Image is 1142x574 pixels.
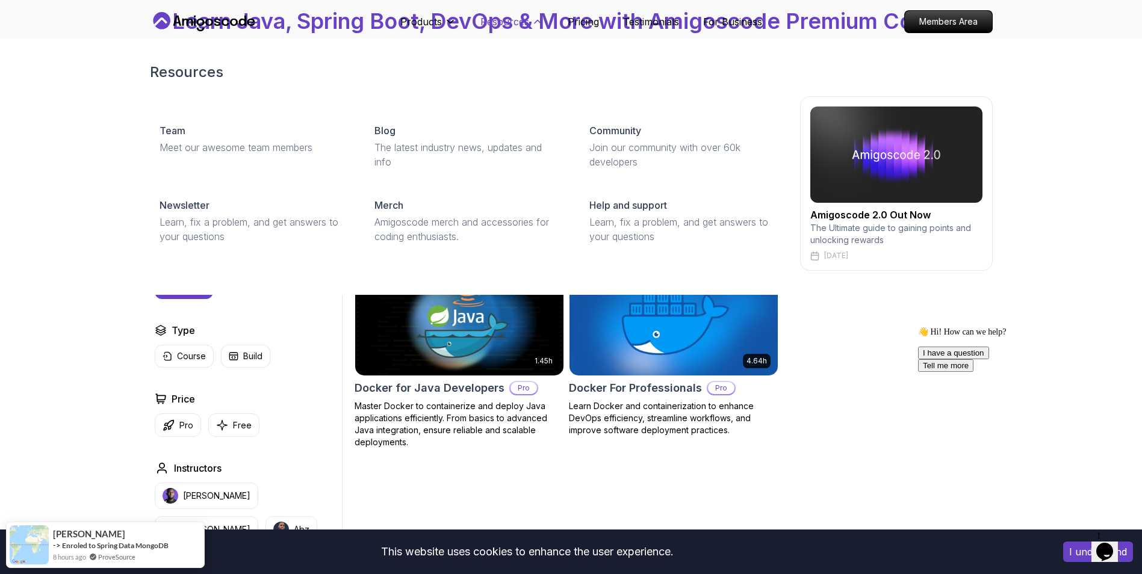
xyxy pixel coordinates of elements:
[160,140,346,155] p: Meet our awesome team members
[623,14,679,29] a: Testimonials
[98,552,135,562] a: ProveSource
[810,222,982,246] p: The Ultimate guide to gaining points and unlocking rewards
[221,345,270,368] button: Build
[589,198,667,212] p: Help and support
[589,215,775,244] p: Learn, fix a problem, and get answers to your questions
[1091,526,1130,562] iframe: chat widget
[400,14,456,39] button: Products
[62,541,169,550] a: Enroled to Spring Data MongoDB
[294,523,309,535] p: Abz
[53,529,125,539] span: [PERSON_NAME]
[155,516,258,543] button: instructor img[PERSON_NAME]
[5,37,60,50] button: Tell me more
[172,323,195,338] h2: Type
[374,198,403,212] p: Merch
[10,525,49,564] img: provesource social proof notification image
[5,25,76,37] button: I have a question
[569,400,778,436] p: Learn Docker and containerization to enhance DevOps efficiency, streamline workflows, and improve...
[810,106,982,203] img: amigoscode 2.0
[510,382,537,394] p: Pro
[160,123,185,138] p: Team
[365,114,570,179] a: BlogThe latest industry news, updates and info
[355,400,564,448] p: Master Docker to containerize and deploy Java applications efficiently. From basics to advanced J...
[243,350,262,362] p: Build
[5,5,93,14] span: 👋 Hi! How can we help?
[53,552,86,562] span: 8 hours ago
[174,461,222,475] h2: Instructors
[480,14,529,29] p: Resources
[374,215,560,244] p: Amigoscode merch and accessories for coding enthusiasts.
[355,380,504,397] h2: Docker for Java Developers
[183,490,250,502] p: [PERSON_NAME]
[155,413,201,437] button: Pro
[355,259,563,375] img: Docker for Java Developers card
[53,540,61,550] span: ->
[905,11,992,32] p: Members Area
[589,140,775,169] p: Join our community with over 60k developers
[400,14,442,29] p: Products
[569,380,702,397] h2: Docker For Professionals
[800,96,993,271] a: amigoscode 2.0Amigoscode 2.0 Out NowThe Ultimate guide to gaining points and unlocking rewards[DATE]
[824,251,848,261] p: [DATE]
[913,322,1130,520] iframe: chat widget
[568,14,599,29] a: Pricing
[480,14,544,39] button: Resources
[177,350,206,362] p: Course
[355,258,564,448] a: Docker for Java Developers card1.45hDocker for Java DevelopersProMaster Docker to containerize an...
[708,382,734,394] p: Pro
[5,5,222,50] div: 👋 Hi! How can we help?I have a questionTell me more
[273,522,289,537] img: instructor img
[569,258,778,436] a: Docker For Professionals card4.64hDocker For ProfessionalsProLearn Docker and containerization to...
[904,10,993,33] a: Members Area
[163,488,178,504] img: instructor img
[179,419,193,431] p: Pro
[569,259,778,375] img: Docker For Professionals card
[160,198,209,212] p: Newsletter
[150,114,355,164] a: TeamMeet our awesome team members
[208,413,259,437] button: Free
[233,419,252,431] p: Free
[746,356,767,366] p: 4.64h
[265,516,317,543] button: instructor imgAbz
[580,188,785,253] a: Help and supportLearn, fix a problem, and get answers to your questions
[374,140,560,169] p: The latest industry news, updates and info
[365,188,570,253] a: MerchAmigoscode merch and accessories for coding enthusiasts.
[535,356,553,366] p: 1.45h
[155,345,214,368] button: Course
[589,123,641,138] p: Community
[172,392,195,406] h2: Price
[374,123,396,138] p: Blog
[155,483,258,509] button: instructor img[PERSON_NAME]
[160,215,346,244] p: Learn, fix a problem, and get answers to your questions
[183,523,250,535] p: [PERSON_NAME]
[703,14,762,29] a: For Business
[810,208,982,222] h2: Amigoscode 2.0 Out Now
[150,63,993,82] h2: Resources
[580,114,785,179] a: CommunityJoin our community with over 60k developers
[9,539,1045,565] div: This website uses cookies to enhance the user experience.
[1063,542,1133,562] button: Accept cookies
[150,188,355,253] a: NewsletterLearn, fix a problem, and get answers to your questions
